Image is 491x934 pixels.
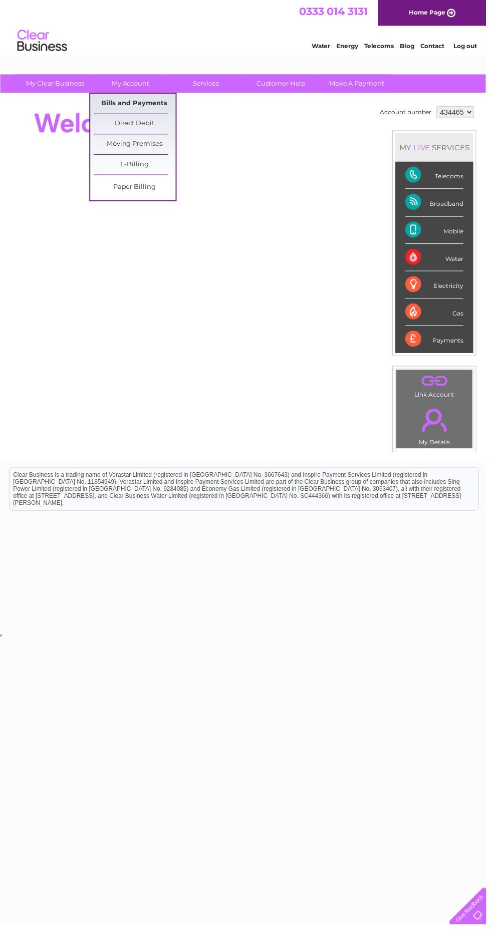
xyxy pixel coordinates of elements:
[409,191,468,218] div: Broadband
[167,75,250,94] a: Services
[409,274,468,301] div: Electricity
[409,329,468,356] div: Payments
[95,115,177,135] a: Direct Debit
[95,95,177,115] a: Bills and Payments
[95,156,177,176] a: E-Billing
[403,407,474,442] a: .
[409,219,468,246] div: Mobile
[10,6,483,49] div: Clear Business is a trading name of Verastar Limited (registered in [GEOGRAPHIC_DATA] No. 3667643...
[404,43,418,50] a: Blog
[409,163,468,191] div: Telecoms
[399,135,478,163] div: MY SERVICES
[15,75,97,94] a: My Clear Business
[409,246,468,274] div: Water
[458,43,481,50] a: Log out
[424,43,449,50] a: Contact
[95,136,177,156] a: Moving Premises
[368,43,398,50] a: Telecoms
[302,5,371,18] a: 0333 014 3131
[400,373,477,405] td: Link Account
[319,75,402,94] a: Make A Payment
[315,43,334,50] a: Water
[340,43,362,50] a: Energy
[415,144,436,154] div: LIVE
[400,404,477,453] td: My Details
[381,105,438,122] td: Account number
[95,179,177,199] a: Paper Billing
[403,376,474,394] a: .
[91,75,173,94] a: My Account
[409,301,468,329] div: Gas
[243,75,326,94] a: Customer Help
[17,26,68,57] img: logo.png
